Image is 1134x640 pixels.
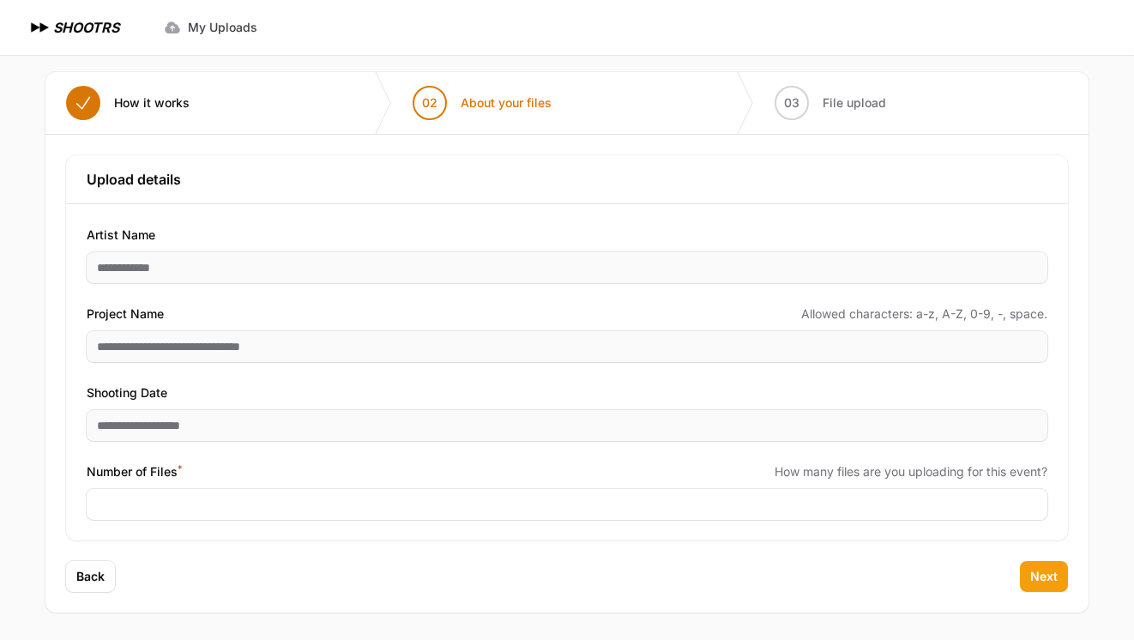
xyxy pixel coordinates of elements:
[422,94,437,112] span: 02
[45,72,210,134] button: How it works
[53,17,119,38] h1: SHOOTRS
[1030,568,1058,585] span: Next
[87,225,155,245] span: Artist Name
[801,305,1047,323] span: Allowed characters: a-z, A-Z, 0-9, -, space.
[87,304,164,324] span: Project Name
[461,94,552,112] span: About your files
[66,561,115,592] button: Back
[823,94,886,112] span: File upload
[188,19,257,36] span: My Uploads
[27,17,119,38] a: SHOOTRS SHOOTRS
[87,169,1047,190] h3: Upload details
[87,383,167,403] span: Shooting Date
[1020,561,1068,592] button: Next
[392,72,572,134] button: 02 About your files
[775,463,1047,480] span: How many files are you uploading for this event?
[27,17,53,38] img: SHOOTRS
[754,72,907,134] button: 03 File upload
[87,462,182,482] span: Number of Files
[76,568,105,585] span: Back
[114,94,190,112] span: How it works
[154,12,268,43] a: My Uploads
[784,94,799,112] span: 03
